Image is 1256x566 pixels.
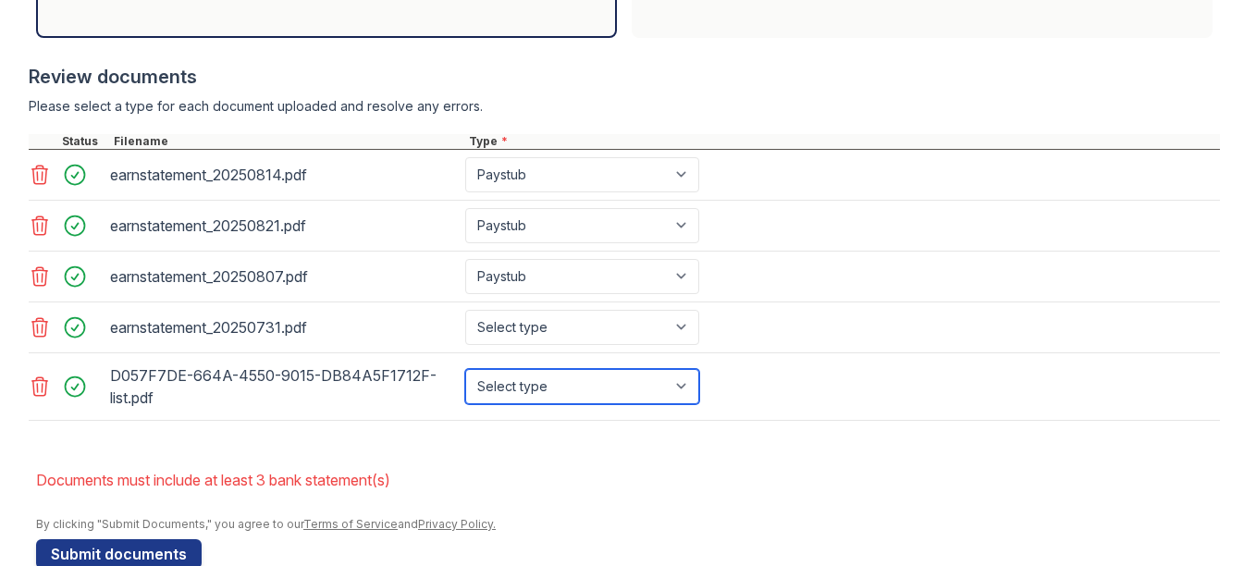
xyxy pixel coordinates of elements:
[465,134,1220,149] div: Type
[110,313,458,342] div: earnstatement_20250731.pdf
[110,211,458,240] div: earnstatement_20250821.pdf
[303,517,398,531] a: Terms of Service
[36,461,1220,498] li: Documents must include at least 3 bank statement(s)
[110,262,458,291] div: earnstatement_20250807.pdf
[110,134,465,149] div: Filename
[29,97,1220,116] div: Please select a type for each document uploaded and resolve any errors.
[36,517,1220,532] div: By clicking "Submit Documents," you agree to our and
[418,517,496,531] a: Privacy Policy.
[110,160,458,190] div: earnstatement_20250814.pdf
[29,64,1220,90] div: Review documents
[110,361,458,412] div: D057F7DE-664A-4550-9015-DB84A5F1712F-list.pdf
[58,134,110,149] div: Status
